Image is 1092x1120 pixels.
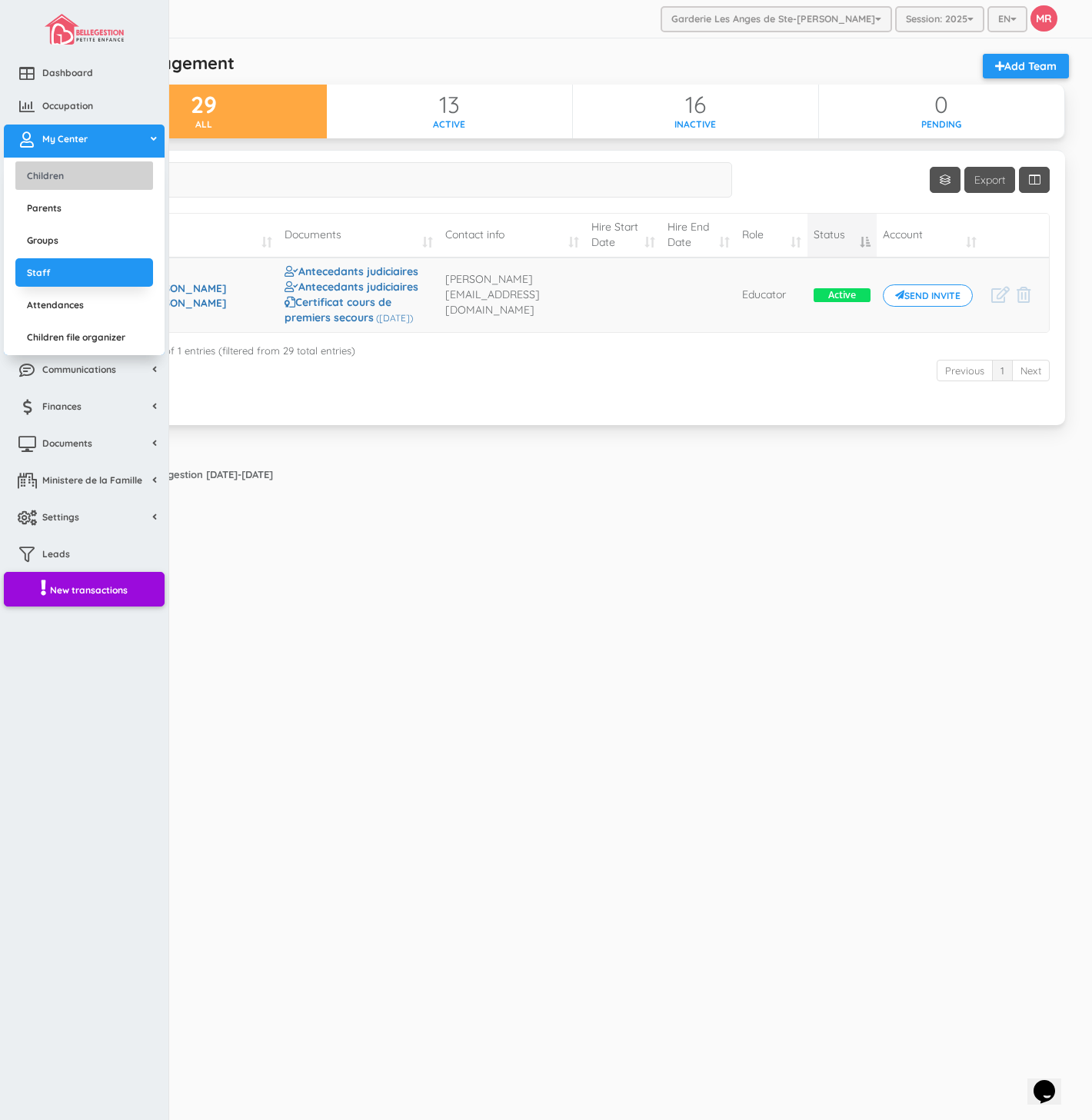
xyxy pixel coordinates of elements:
[278,214,439,258] td: Documents: activate to sort column ascending
[814,288,871,303] span: Active
[15,226,153,254] a: Groups
[573,118,818,131] div: Inactive
[15,323,153,351] a: Children file organizer
[96,337,1050,358] div: Showing 1 to 1 of 1 entries (filtered from 29 total entries)
[4,429,165,462] a: Documents
[42,547,70,560] span: Leads
[285,295,413,324] a: Certificat cours de premiers secours([DATE])
[15,258,153,287] a: Staff
[97,214,278,258] td: Name: activate to sort column ascending
[4,392,165,425] a: Finances
[819,118,1064,131] div: Pending
[15,291,153,319] a: Attendances
[883,284,973,307] a: Send invite
[992,360,1013,382] a: 1
[42,363,116,376] span: Communications
[4,125,165,158] a: My Center
[42,474,142,487] span: Ministere de la Famille
[983,54,1069,78] a: Add Team
[42,66,93,79] span: Dashboard
[736,214,807,258] td: Role: activate to sort column ascending
[327,118,572,131] div: Active
[42,437,92,450] span: Documents
[4,91,165,125] a: Occupation
[573,92,818,118] div: 16
[4,355,165,388] a: Communications
[807,214,877,258] td: Status: activate to sort column descending
[15,161,153,190] a: Children
[4,503,165,536] a: Settings
[96,162,732,198] input: Search...
[974,173,1005,187] span: Export
[1012,360,1050,382] a: Next
[1027,1059,1077,1105] iframe: chat widget
[585,214,661,258] td: Hire Start Date: activate to sort column ascending
[45,14,123,45] img: image
[15,194,153,222] a: Parents
[327,92,572,118] div: 13
[376,312,413,324] small: ([DATE])
[4,572,165,607] a: New transactions
[81,92,327,118] div: 29
[439,214,585,258] td: Contact info: activate to sort column ascending
[103,287,272,301] a: MA [PERSON_NAME] [PERSON_NAME]
[877,214,983,258] td: Account: activate to sort column ascending
[42,132,88,145] span: My Center
[819,92,1064,118] div: 0
[736,258,807,332] td: Educator
[937,360,993,382] a: Previous
[4,540,165,573] a: Leads
[439,258,585,332] td: [PERSON_NAME][EMAIL_ADDRESS][DOMAIN_NAME]
[4,466,165,499] a: Ministere de la Famille
[661,214,736,258] td: Hire End Date: activate to sort column ascending
[964,167,1015,193] a: Export
[42,99,93,112] span: Occupation
[285,280,418,294] a: Antecedants judiciaires
[42,510,79,523] span: Settings
[81,468,273,480] strong: Copyright © Bellegestion [DATE]-[DATE]
[4,58,165,91] a: Dashboard
[81,118,327,131] div: All
[42,400,82,413] span: Finances
[50,583,128,597] span: New transactions
[140,281,272,311] div: [PERSON_NAME] [PERSON_NAME]
[285,264,418,278] a: Antecedants judiciaires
